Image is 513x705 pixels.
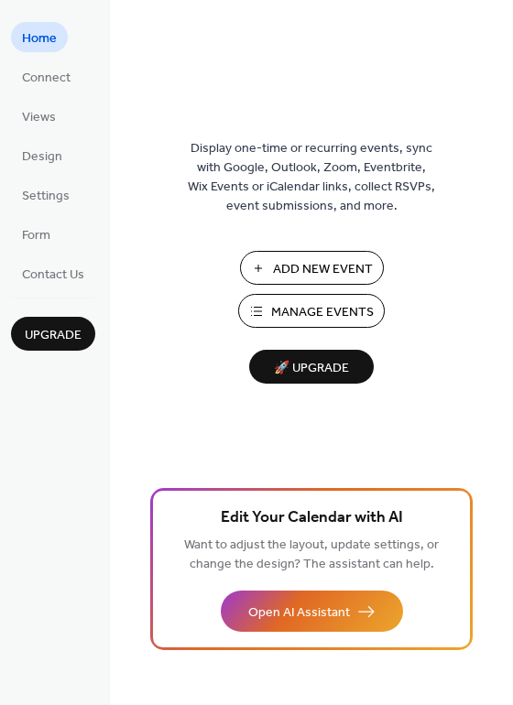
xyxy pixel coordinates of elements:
[221,591,403,632] button: Open AI Assistant
[11,317,95,351] button: Upgrade
[11,22,68,52] a: Home
[11,179,81,210] a: Settings
[22,147,62,167] span: Design
[22,187,70,206] span: Settings
[273,260,373,279] span: Add New Event
[221,505,403,531] span: Edit Your Calendar with AI
[11,140,73,170] a: Design
[22,29,57,49] span: Home
[22,69,71,88] span: Connect
[22,266,84,285] span: Contact Us
[11,219,61,249] a: Form
[248,603,350,623] span: Open AI Assistant
[238,294,385,328] button: Manage Events
[260,356,363,381] span: 🚀 Upgrade
[249,350,374,384] button: 🚀 Upgrade
[184,533,439,577] span: Want to adjust the layout, update settings, or change the design? The assistant can help.
[240,251,384,285] button: Add New Event
[11,101,67,131] a: Views
[11,258,95,288] a: Contact Us
[25,326,82,345] span: Upgrade
[11,61,82,92] a: Connect
[188,139,435,216] span: Display one-time or recurring events, sync with Google, Outlook, Zoom, Eventbrite, Wix Events or ...
[271,303,374,322] span: Manage Events
[22,108,56,127] span: Views
[22,226,50,245] span: Form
